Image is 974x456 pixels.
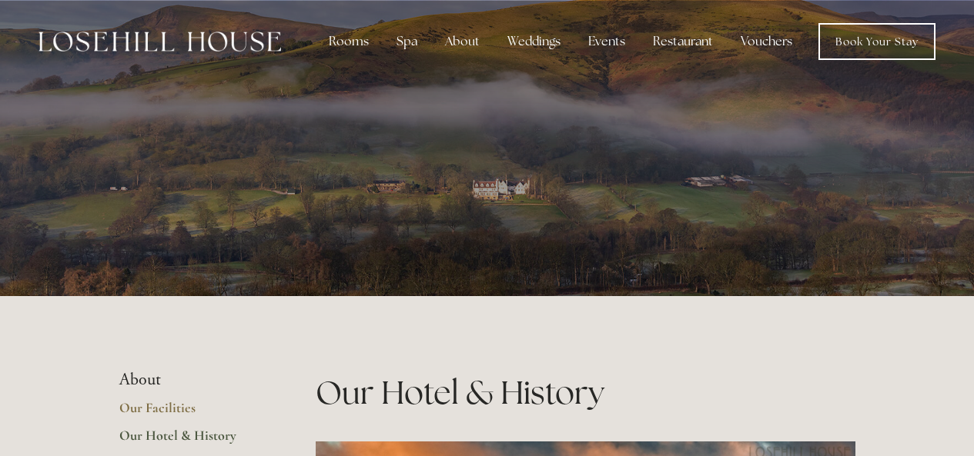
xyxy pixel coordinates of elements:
div: Restaurant [641,26,725,57]
div: About [433,26,492,57]
h1: Our Hotel & History [316,370,855,415]
div: Events [576,26,638,57]
div: Rooms [316,26,381,57]
li: About [119,370,266,390]
img: Losehill House [38,32,281,52]
a: Vouchers [728,26,805,57]
a: Our Facilities [119,399,266,427]
a: Book Your Stay [818,23,936,60]
div: Spa [384,26,430,57]
div: Weddings [495,26,573,57]
a: Our Hotel & History [119,427,266,454]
